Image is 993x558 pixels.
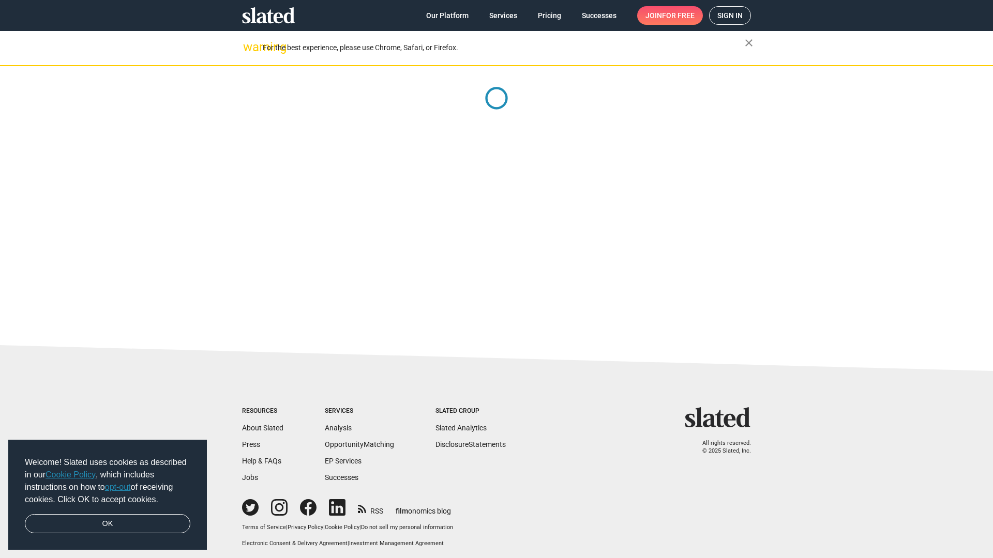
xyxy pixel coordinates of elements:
[242,407,283,415] div: Resources
[288,524,323,531] a: Privacy Policy
[25,514,190,534] a: dismiss cookie message
[709,6,751,25] a: Sign in
[637,6,703,25] a: Joinfor free
[489,6,517,25] span: Services
[396,507,408,515] span: film
[426,6,469,25] span: Our Platform
[361,524,453,532] button: Do not sell my personal information
[242,424,283,432] a: About Slated
[538,6,561,25] span: Pricing
[481,6,525,25] a: Services
[396,498,451,516] a: filmonomics blog
[418,6,477,25] a: Our Platform
[325,440,394,448] a: OpportunityMatching
[242,540,348,547] a: Electronic Consent & Delivery Agreement
[574,6,625,25] a: Successes
[349,540,444,547] a: Investment Management Agreement
[325,424,352,432] a: Analysis
[582,6,616,25] span: Successes
[348,540,349,547] span: |
[435,440,506,448] a: DisclosureStatements
[242,473,258,482] a: Jobs
[359,524,361,531] span: |
[358,500,383,516] a: RSS
[25,456,190,506] span: Welcome! Slated uses cookies as described in our , which includes instructions on how to of recei...
[242,457,281,465] a: Help & FAQs
[242,524,286,531] a: Terms of Service
[435,424,487,432] a: Slated Analytics
[662,6,695,25] span: for free
[323,524,325,531] span: |
[645,6,695,25] span: Join
[242,440,260,448] a: Press
[435,407,506,415] div: Slated Group
[325,457,362,465] a: EP Services
[530,6,569,25] a: Pricing
[325,524,359,531] a: Cookie Policy
[325,473,358,482] a: Successes
[717,7,743,24] span: Sign in
[263,41,745,55] div: For the best experience, please use Chrome, Safari, or Firefox.
[105,483,131,491] a: opt-out
[286,524,288,531] span: |
[325,407,394,415] div: Services
[743,37,755,49] mat-icon: close
[243,41,255,53] mat-icon: warning
[8,440,207,550] div: cookieconsent
[46,470,96,479] a: Cookie Policy
[691,440,751,455] p: All rights reserved. © 2025 Slated, Inc.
